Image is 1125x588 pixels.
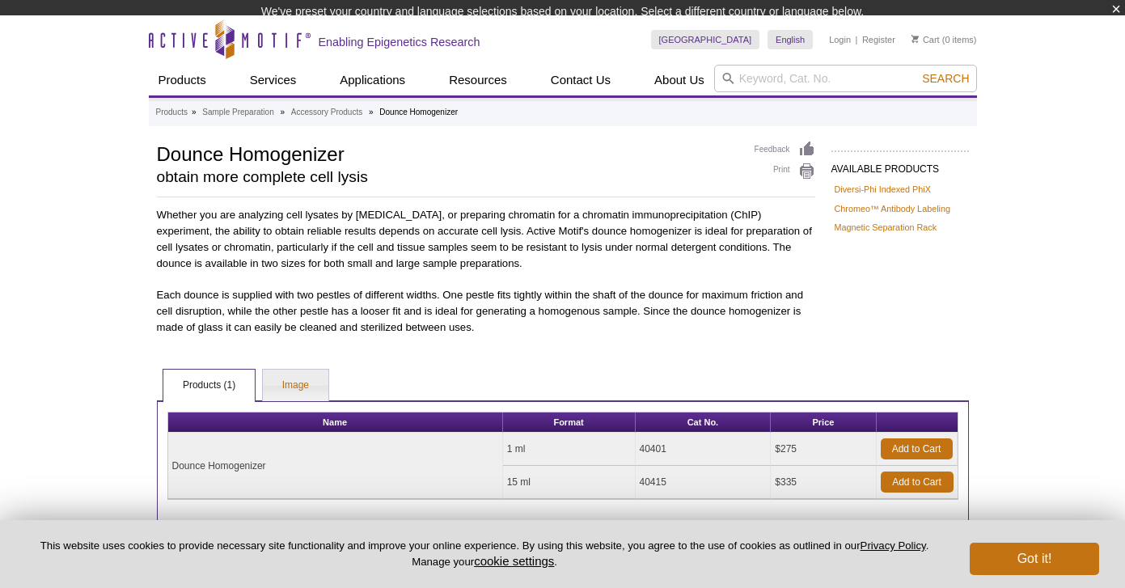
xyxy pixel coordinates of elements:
li: » [369,108,374,116]
a: Applications [330,65,415,95]
a: Add to Cart [881,438,953,459]
a: Privacy Policy [861,539,926,552]
a: Print [755,163,815,180]
button: Search [917,71,974,86]
a: Cart [911,34,940,45]
a: Products [156,105,188,120]
td: 15 ml [503,466,636,499]
a: Sample Preparation [202,105,273,120]
h2: Enabling Epigenetics Research [319,35,480,49]
a: Products (1) [163,370,255,402]
td: 40401 [636,433,772,466]
a: Register [862,34,895,45]
a: Resources [439,65,517,95]
a: Services [240,65,307,95]
a: Feedback [755,141,815,159]
img: Your Cart [911,35,919,43]
td: 1 ml [503,433,636,466]
a: Contact Us [541,65,620,95]
button: cookie settings [474,554,554,568]
a: Image [263,370,328,402]
th: Name [168,412,503,433]
a: Products [149,65,216,95]
li: Dounce Homogenizer [379,108,458,116]
p: This website uses cookies to provide necessary site functionality and improve your online experie... [26,539,943,569]
th: Price [771,412,876,433]
li: » [280,108,285,116]
li: » [192,108,197,116]
input: Keyword, Cat. No. [714,65,977,92]
a: Magnetic Separation Rack [835,220,937,235]
h1: Dounce Homogenizer [157,141,738,165]
a: English [768,30,813,49]
a: Diversi-Phi Indexed PhiX [835,182,931,197]
a: Chromeo™ Antibody Labeling [835,201,950,216]
p: Each dounce is supplied with two pestles of different widths. One pestle fits tightly within the ... [157,287,815,336]
h2: AVAILABLE PRODUCTS [831,150,969,180]
span: Search [922,72,969,85]
img: Change Here [598,12,641,50]
a: Login [829,34,851,45]
li: | [856,30,858,49]
button: Got it! [970,543,1099,575]
a: Add to Cart [881,472,954,493]
a: Accessory Products [291,105,362,120]
th: Format [503,412,636,433]
td: Dounce Homogenizer [168,433,503,499]
p: Whether you are analyzing cell lysates by [MEDICAL_DATA], or preparing chromatin for a chromatin ... [157,207,815,272]
th: Cat No. [636,412,772,433]
a: [GEOGRAPHIC_DATA] [651,30,760,49]
li: (0 items) [911,30,977,49]
h2: obtain more complete cell lysis [157,170,738,184]
td: $275 [771,433,876,466]
td: 40415 [636,466,772,499]
a: About Us [645,65,714,95]
td: $335 [771,466,876,499]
